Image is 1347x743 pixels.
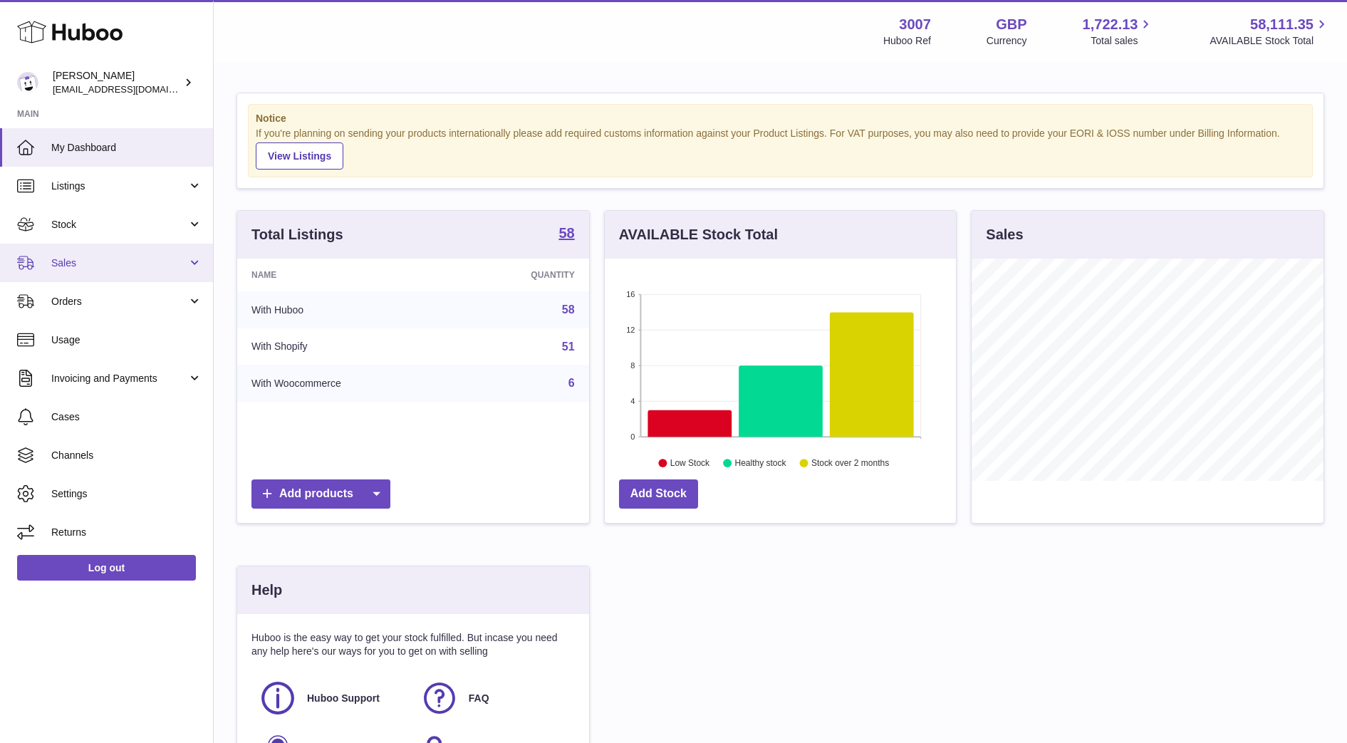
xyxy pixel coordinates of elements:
span: Listings [51,180,187,193]
a: 58 [562,303,575,316]
span: Total sales [1091,34,1154,48]
text: 4 [630,397,635,405]
span: Channels [51,449,202,462]
th: Name [237,259,455,291]
span: Invoicing and Payments [51,372,187,385]
h3: AVAILABLE Stock Total [619,225,778,244]
text: 16 [626,290,635,298]
a: 58,111.35 AVAILABLE Stock Total [1210,15,1330,48]
span: Sales [51,256,187,270]
span: Stock [51,218,187,232]
a: View Listings [256,142,343,170]
text: 0 [630,432,635,441]
a: Add products [251,479,390,509]
div: If you're planning on sending your products internationally please add required customs informati... [256,127,1305,170]
div: Currency [987,34,1027,48]
a: Add Stock [619,479,698,509]
text: 12 [626,326,635,334]
strong: Notice [256,112,1305,125]
span: FAQ [469,692,489,705]
th: Quantity [455,259,588,291]
text: Low Stock [670,458,710,468]
a: 1,722.13 Total sales [1083,15,1155,48]
a: 6 [568,377,575,389]
strong: 3007 [899,15,931,34]
span: [EMAIL_ADDRESS][DOMAIN_NAME] [53,83,209,95]
p: Huboo is the easy way to get your stock fulfilled. But incase you need any help here's our ways f... [251,631,575,658]
h3: Help [251,581,282,600]
span: Returns [51,526,202,539]
h3: Total Listings [251,225,343,244]
span: Usage [51,333,202,347]
strong: 58 [558,226,574,240]
img: bevmay@maysama.com [17,72,38,93]
span: AVAILABLE Stock Total [1210,34,1330,48]
a: 58 [558,226,574,243]
a: FAQ [420,679,568,717]
td: With Woocommerce [237,365,455,402]
span: 1,722.13 [1083,15,1138,34]
text: 8 [630,361,635,370]
text: Stock over 2 months [811,458,889,468]
a: 51 [562,341,575,353]
h3: Sales [986,225,1023,244]
a: Log out [17,555,196,581]
td: With Huboo [237,291,455,328]
span: 58,111.35 [1250,15,1314,34]
span: Settings [51,487,202,501]
span: Orders [51,295,187,308]
strong: GBP [996,15,1026,34]
span: Cases [51,410,202,424]
text: Healthy stock [734,458,786,468]
td: With Shopify [237,328,455,365]
div: Huboo Ref [883,34,931,48]
div: [PERSON_NAME] [53,69,181,96]
span: My Dashboard [51,141,202,155]
a: Huboo Support [259,679,406,717]
span: Huboo Support [307,692,380,705]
